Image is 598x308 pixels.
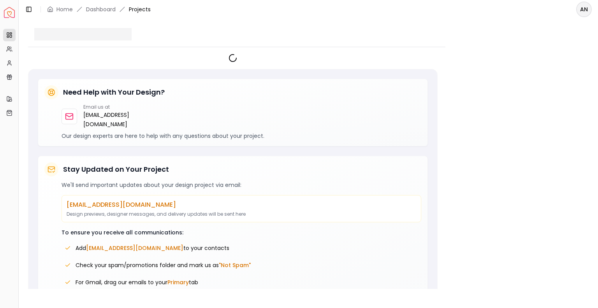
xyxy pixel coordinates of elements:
[76,244,229,252] span: Add to your contacts
[76,261,251,269] span: Check your spam/promotions folder and mark us as
[62,181,421,189] p: We'll send important updates about your design project via email:
[4,7,15,18] img: Spacejoy Logo
[86,5,116,13] a: Dashboard
[62,229,421,236] p: To ensure you receive all communications:
[67,211,416,217] p: Design previews, designer messages, and delivery updates will be sent here
[167,278,189,286] span: Primary
[4,7,15,18] a: Spacejoy
[129,5,151,13] span: Projects
[576,2,592,17] button: AN
[67,200,416,209] p: [EMAIL_ADDRESS][DOMAIN_NAME]
[76,278,198,286] span: For Gmail, drag our emails to your tab
[83,110,142,129] a: [EMAIL_ADDRESS][DOMAIN_NAME]
[63,87,165,98] h5: Need Help with Your Design?
[47,5,151,13] nav: breadcrumb
[86,244,183,252] span: [EMAIL_ADDRESS][DOMAIN_NAME]
[219,261,251,269] span: "Not Spam"
[577,2,591,16] span: AN
[62,132,421,140] p: Our design experts are here to help with any questions about your project.
[56,5,73,13] a: Home
[83,104,142,110] p: Email us at
[63,164,169,175] h5: Stay Updated on Your Project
